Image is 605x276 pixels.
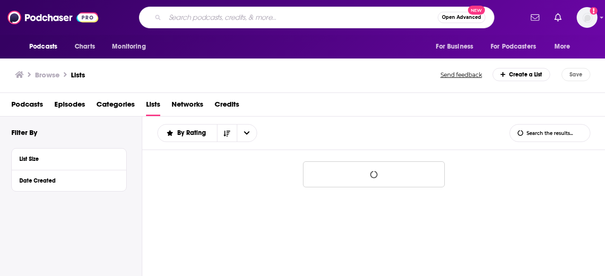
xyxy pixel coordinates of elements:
[19,174,119,186] button: Date Created
[562,68,590,81] button: Save
[29,40,57,53] span: Podcasts
[303,161,445,187] button: Loading
[577,7,597,28] button: Show profile menu
[19,156,112,162] div: List Size
[215,97,239,116] a: Credits
[146,97,160,116] a: Lists
[438,71,485,79] button: Send feedback
[237,125,257,142] button: open menu
[75,40,95,53] span: Charts
[177,130,209,136] span: By Rating
[577,7,597,28] span: Logged in as dbartlett
[429,38,485,56] button: open menu
[8,8,98,26] img: Podchaser - Follow, Share and Rate Podcasts
[112,40,146,53] span: Monitoring
[11,128,37,137] h2: Filter By
[71,70,85,79] a: Lists
[11,97,43,116] a: Podcasts
[590,7,597,15] svg: Add a profile image
[54,97,85,116] a: Episodes
[217,125,237,142] button: Sort Direction
[436,40,473,53] span: For Business
[442,15,481,20] span: Open Advanced
[551,9,565,25] a: Show notifications dropdown
[577,7,597,28] img: User Profile
[165,10,438,25] input: Search podcasts, credits, & more...
[172,97,203,116] a: Networks
[484,38,550,56] button: open menu
[157,124,257,142] h2: Choose List sort
[527,9,543,25] a: Show notifications dropdown
[491,40,536,53] span: For Podcasters
[139,7,494,28] div: Search podcasts, credits, & more...
[19,177,112,184] div: Date Created
[23,38,69,56] button: open menu
[19,152,119,164] button: List Size
[35,70,60,79] h3: Browse
[158,130,217,136] button: open menu
[96,97,135,116] a: Categories
[438,12,485,23] button: Open AdvancedNew
[468,6,485,15] span: New
[69,38,101,56] a: Charts
[105,38,158,56] button: open menu
[493,68,551,81] div: Create a List
[548,38,582,56] button: open menu
[554,40,570,53] span: More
